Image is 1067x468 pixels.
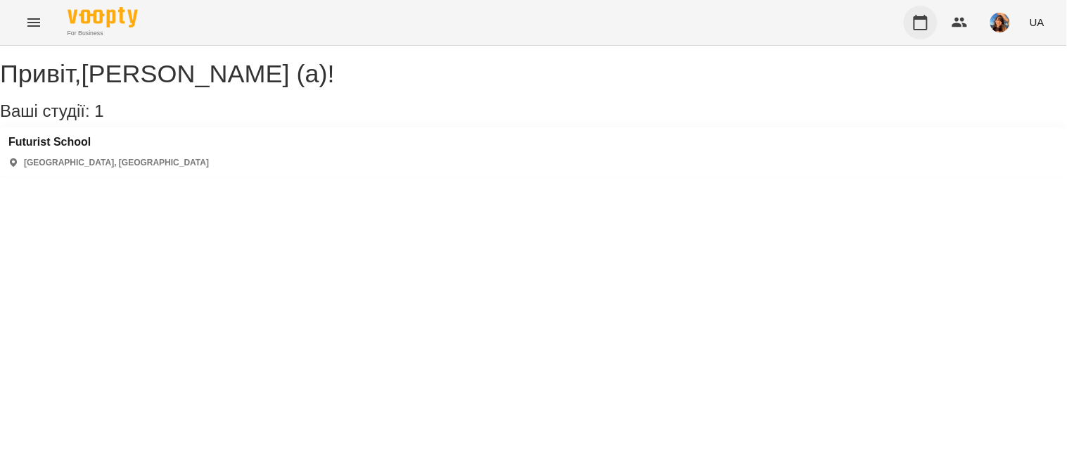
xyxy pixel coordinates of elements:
button: UA [1024,9,1050,35]
p: [GEOGRAPHIC_DATA], [GEOGRAPHIC_DATA] [24,157,209,169]
img: a3cfe7ef423bcf5e9dc77126c78d7dbf.jpg [990,13,1010,32]
a: Futurist School [8,136,209,148]
button: Menu [17,6,51,39]
img: Voopty Logo [68,7,138,27]
span: UA [1030,15,1044,30]
span: 1 [94,101,103,120]
span: For Business [68,29,138,38]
